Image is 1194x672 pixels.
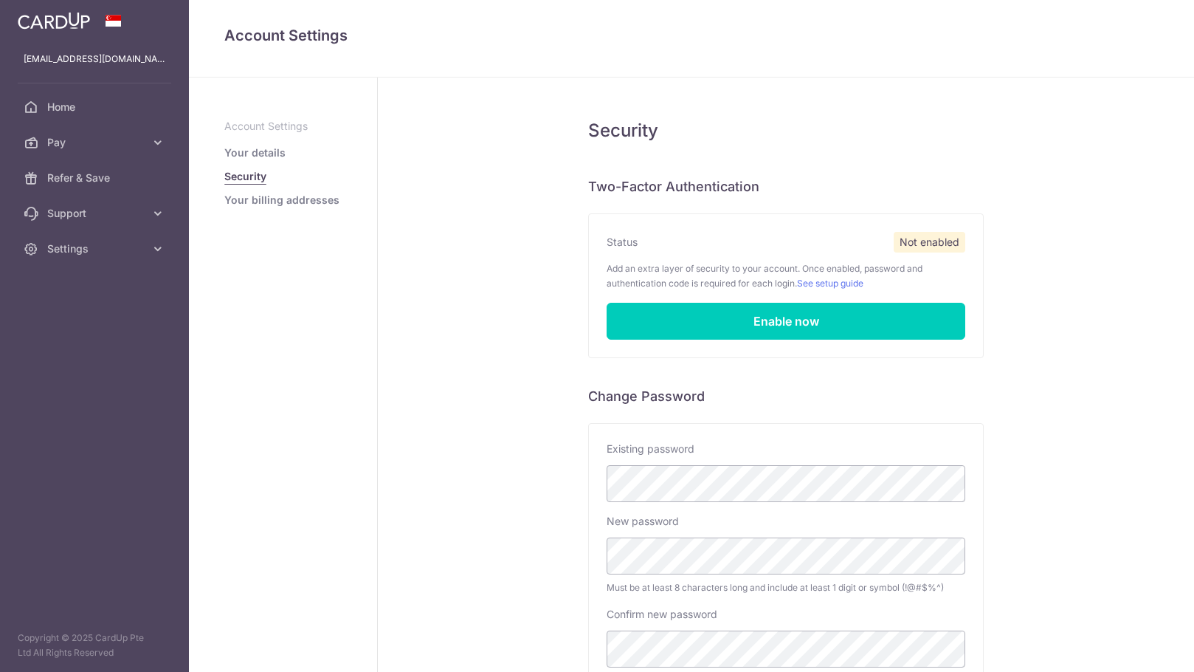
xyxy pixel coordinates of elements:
label: Status [607,235,638,250]
h6: Change Password [588,388,984,405]
span: Pay [47,135,145,150]
a: Your billing addresses [224,193,339,208]
a: Your details [224,145,286,160]
label: New password [607,514,679,529]
img: CardUp [18,12,90,30]
label: Confirm new password [607,607,717,622]
span: Support [47,206,145,221]
p: Add an extra layer of security to your account. Once enabled, password and authentication code is... [607,261,965,291]
label: Existing password [607,442,694,456]
iframe: Opens a widget where you can find more information [1100,628,1179,665]
p: [EMAIL_ADDRESS][DOMAIN_NAME] [24,52,165,66]
span: Settings [47,241,145,256]
span: Home [47,100,145,114]
span: Refer & Save [47,171,145,185]
span: Must be at least 8 characters long and include at least 1 digit or symbol (!@#$%^) [607,580,965,595]
a: See setup guide [797,278,863,289]
h5: Security [588,119,984,143]
a: Security [224,169,266,184]
h4: Account Settings [224,24,1159,47]
h6: Two-Factor Authentication [588,178,984,196]
span: Not enabled [894,232,965,253]
p: Account Settings [224,119,342,134]
a: Enable now [607,303,965,340]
